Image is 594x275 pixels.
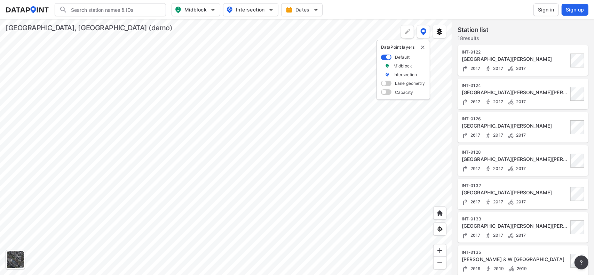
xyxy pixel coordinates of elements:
[420,45,426,50] button: delete
[462,216,568,222] div: INT-0133
[395,80,425,86] label: Lane geometry
[458,35,489,42] label: 18 results
[433,223,446,236] div: View my location
[514,99,526,104] span: 2017
[385,63,390,69] img: marker_Midblock.5ba75e30.svg
[514,66,526,71] span: 2017
[514,132,526,138] span: 2017
[462,83,568,88] div: INT-0124
[462,265,469,272] img: Turning count
[404,28,411,35] img: +Dz8AAAAASUVORK5CYII=
[286,6,293,13] img: calendar-gold.39a51dde.svg
[469,266,481,271] span: 2019
[508,265,515,272] img: Bicycle count
[436,210,443,217] img: +XpAUvaXAN7GudzAAAAAElFTkSuQmCC
[507,98,514,105] img: Bicycle count
[420,45,426,50] img: close-external-leyer.3061a1c7.svg
[462,65,469,72] img: Turning count
[268,6,275,13] img: 5YPKRKmlfpI5mqlR8AD95paCi+0kK1fRFDJSaMmawlwaeJcJwk9O2fotCW5ve9gAAAAASUVORK5CYII=
[436,259,443,266] img: MAAAAAElFTkSuQmCC
[174,6,182,14] img: map_pin_mid.602f9df1.svg
[394,72,417,78] label: Intersection
[287,6,318,13] span: Dates
[469,132,481,138] span: 2017
[485,65,492,72] img: Pedestrian count
[514,233,526,238] span: 2017
[175,6,216,14] span: Midblock
[385,72,390,78] img: marker_Intersection.6861001b.svg
[462,149,568,155] div: INT-0128
[562,4,588,16] button: Sign up
[462,256,568,263] div: Russell Rd & W Windsor Ave
[515,266,527,271] span: 2019
[223,3,278,16] button: Intersection
[6,6,49,13] img: dataPointLogo.9353c09d.svg
[492,199,504,204] span: 2017
[575,256,588,269] button: more
[492,266,504,271] span: 2019
[514,199,526,204] span: 2017
[462,189,568,196] div: Mt Vernon Ave & E Bellefonte Ave
[209,6,216,13] img: 5YPKRKmlfpI5mqlR8AD95paCi+0kK1fRFDJSaMmawlwaeJcJwk9O2fotCW5ve9gAAAAASUVORK5CYII=
[68,4,161,15] input: Search
[462,89,568,96] div: Mt Vernon Ave & E Nelson Ave
[507,232,514,239] img: Bicycle count
[507,65,514,72] img: Bicycle count
[514,166,526,171] span: 2017
[462,49,568,55] div: INT-0122
[433,207,446,220] div: Home
[462,156,568,163] div: Mt Vernon Ave & E Mason Ave
[469,66,481,71] span: 2017
[462,223,568,229] div: Mt Vernon Ave & E Howell Ave
[485,232,492,239] img: Pedestrian count
[433,256,446,269] div: Zoom out
[485,199,492,205] img: Pedestrian count
[462,183,568,188] div: INT-0132
[507,165,514,172] img: Bicycle count
[492,132,504,138] span: 2017
[469,99,481,104] span: 2017
[462,56,568,63] div: Mt Vernon Ave & E Alexandria Ave
[172,3,220,16] button: Midblock
[436,247,443,254] img: ZvzfEJKXnyWIrJytrsY285QMwk63cM6Drc+sIAAAAASUVORK5CYII=
[6,23,173,33] div: [GEOGRAPHIC_DATA], [GEOGRAPHIC_DATA] (demo)
[462,122,568,129] div: Mt Vernon Ave & E Monroe Ave
[462,116,568,122] div: INT-0126
[281,3,323,16] button: Dates
[462,132,469,139] img: Turning count
[485,265,492,272] img: Pedestrian count
[469,166,481,171] span: 2017
[6,250,25,269] div: Toggle basemap
[469,233,481,238] span: 2017
[462,232,469,239] img: Turning count
[433,244,446,257] div: Zoom in
[394,63,412,69] label: Midblock
[533,3,559,16] button: Sign in
[507,132,514,139] img: Bicycle count
[462,250,568,255] div: INT-0135
[436,28,443,35] img: layers.ee07997e.svg
[485,98,492,105] img: Pedestrian count
[507,199,514,205] img: Bicycle count
[395,89,413,95] label: Capacity
[462,199,469,205] img: Turning count
[312,6,319,13] img: 5YPKRKmlfpI5mqlR8AD95paCi+0kK1fRFDJSaMmawlwaeJcJwk9O2fotCW5ve9gAAAAASUVORK5CYII=
[485,165,492,172] img: Pedestrian count
[462,98,469,105] img: Turning count
[579,258,584,267] span: ?
[433,25,446,38] button: External layers
[225,6,234,14] img: map_pin_int.54838e6b.svg
[401,25,414,38] div: Polygon tool
[458,25,489,35] label: Station list
[420,28,427,35] img: data-point-layers.37681fc9.svg
[395,54,410,60] label: Default
[469,199,481,204] span: 2017
[560,4,588,16] a: Sign up
[538,6,554,13] span: Sign in
[436,226,443,233] img: zeq5HYn9AnE9l6UmnFLPAAAAAElFTkSuQmCC
[492,66,504,71] span: 2017
[485,132,492,139] img: Pedestrian count
[226,6,274,14] span: Intersection
[462,165,469,172] img: Turning count
[566,6,584,13] span: Sign up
